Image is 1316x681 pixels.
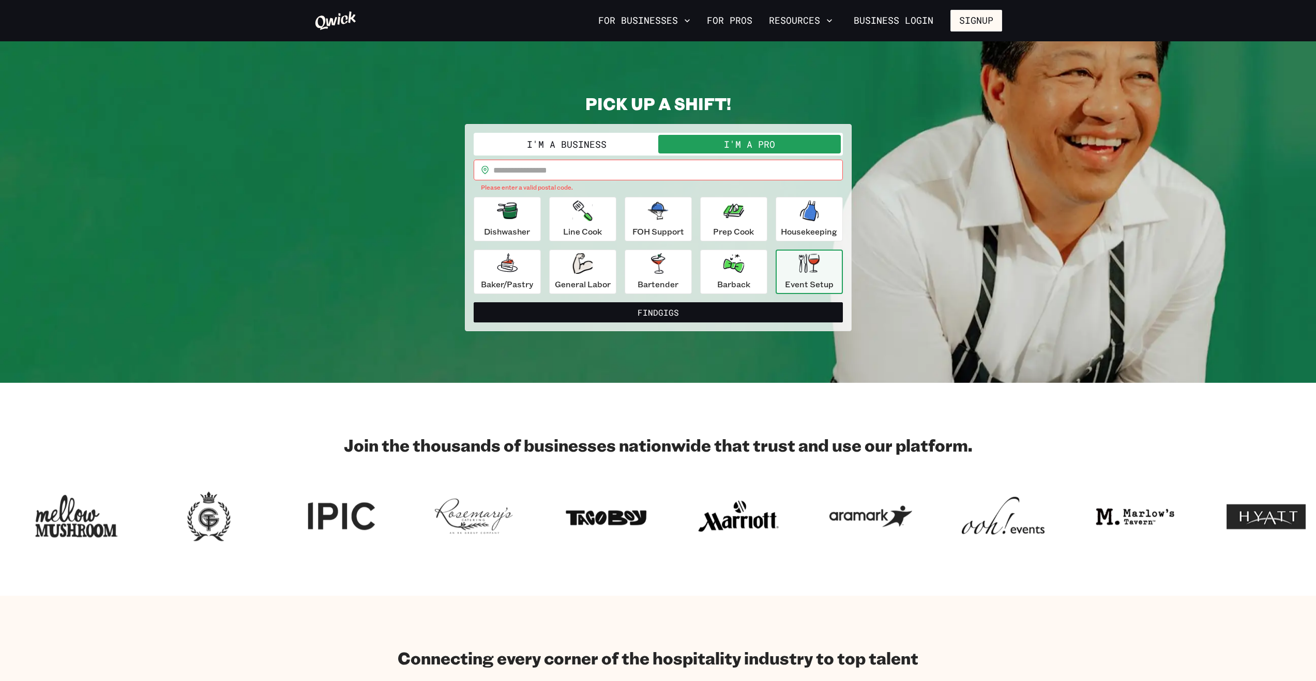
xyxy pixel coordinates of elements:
p: Please enter a valid postal code. [481,182,836,193]
button: FOH Support [625,197,692,241]
button: Bartender [625,250,692,294]
h2: Join the thousands of businesses nationwide that trust and use our platform. [314,435,1002,455]
button: Barback [700,250,767,294]
button: Prep Cook [700,197,767,241]
p: Dishwasher [484,225,530,238]
h2: Connecting every corner of the hospitality industry to top talent [398,647,918,668]
button: Line Cook [549,197,616,241]
img: Logo for ooh events [962,488,1045,544]
img: Logo for Georgian Terrace [168,488,250,544]
p: Housekeeping [781,225,837,238]
img: Logo for Rosemary's Catering [432,488,515,544]
img: Logo for Taco Boy [565,488,647,544]
button: Housekeeping [776,197,843,241]
img: Logo for IPIC [300,488,383,544]
button: I'm a Business [476,135,658,153]
button: For Businesses [594,12,694,29]
img: Logo for Mellow Mushroom [35,488,118,544]
button: Dishwasher [474,197,541,241]
p: General Labor [555,278,611,290]
button: Resources [765,12,837,29]
img: Logo for Marlow's Tavern [1094,488,1177,544]
button: General Labor [549,250,616,294]
button: I'm a Pro [658,135,841,153]
a: Business Login [845,10,942,32]
img: Logo for Aramark [829,488,912,544]
p: Bartender [638,278,678,290]
img: Logo for Hotel Hyatt [1227,488,1309,544]
p: Prep Cook [713,225,754,238]
h2: PICK UP A SHIFT! [465,93,852,114]
p: Line Cook [563,225,602,238]
img: Logo for Marriott [697,488,780,544]
button: FindGigs [474,302,843,323]
a: For Pros [703,12,757,29]
p: Barback [717,278,750,290]
button: Signup [950,10,1002,32]
p: Baker/Pastry [481,278,533,290]
button: Baker/Pastry [474,250,541,294]
p: FOH Support [632,225,684,238]
button: Event Setup [776,250,843,294]
p: Event Setup [785,278,834,290]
